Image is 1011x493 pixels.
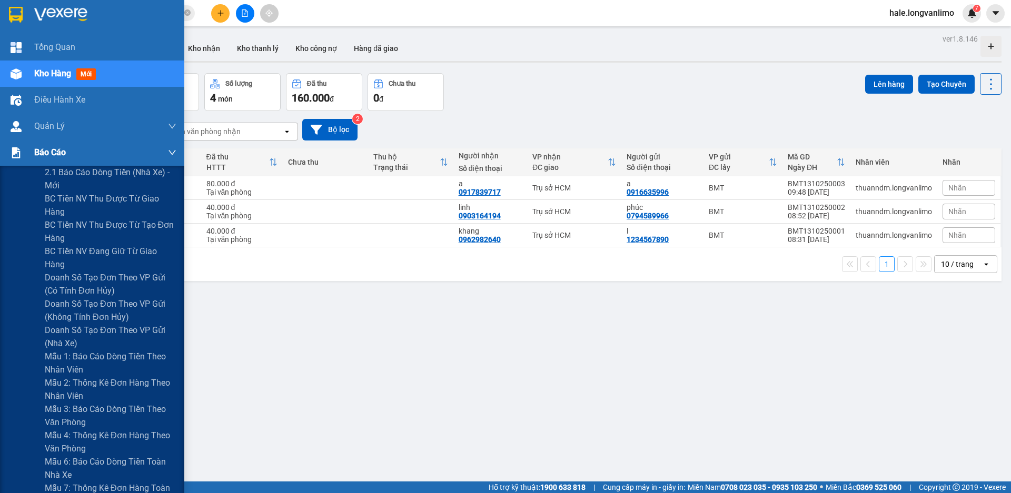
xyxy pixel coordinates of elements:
[782,148,850,176] th: Toggle SortBy
[225,80,252,87] div: Số lượng
[986,4,1005,23] button: caret-down
[788,179,845,188] div: BMT1310250003
[34,41,75,54] span: Tổng Quan
[45,218,176,245] span: BC Tiền NV thu được từ tạo đơn hàng
[206,179,278,188] div: 80.000 đ
[980,36,1002,57] div: Tạo kho hàng mới
[918,75,975,94] button: Tạo Chuyến
[721,483,817,491] strong: 0708 023 035 - 0935 103 250
[168,126,241,137] div: Chọn văn phòng nhận
[540,483,586,491] strong: 1900 633 818
[218,95,233,103] span: món
[627,212,669,220] div: 0794589966
[45,350,176,376] span: Mẫu 1: Báo cáo dòng tiền theo nhân viên
[532,207,616,216] div: Trụ sở HCM
[459,179,522,188] div: a
[459,188,501,196] div: 0917839717
[373,163,440,172] div: Trạng thái
[45,245,176,271] span: BC Tiền NV đang giữ từ giao hàng
[345,36,407,61] button: Hàng đã giao
[45,403,176,429] span: Mẫu 3: Báo cáo dòng tiền theo văn phòng
[206,188,278,196] div: Tại văn phòng
[206,227,278,235] div: 40.000 đ
[287,36,345,61] button: Kho công nợ
[532,184,616,192] div: Trụ sở HCM
[201,148,283,176] th: Toggle SortBy
[9,7,23,23] img: logo-vxr
[292,92,330,104] span: 160.000
[373,92,379,104] span: 0
[688,481,817,493] span: Miền Nam
[283,127,291,136] svg: open
[627,227,698,235] div: l
[368,73,444,111] button: Chưa thu0đ
[11,42,22,53] img: dashboard-icon
[627,163,698,172] div: Số điện thoại
[373,153,440,161] div: Thu hộ
[459,212,501,220] div: 0903164194
[532,163,608,172] div: ĐC giao
[288,158,363,166] div: Chưa thu
[856,207,932,216] div: thuanndm.longvanlimo
[184,9,191,16] span: close-circle
[241,9,249,17] span: file-add
[991,8,1000,18] span: caret-down
[34,68,71,78] span: Kho hàng
[709,231,777,239] div: BMT
[168,148,176,157] span: down
[788,188,845,196] div: 09:48 [DATE]
[211,4,230,23] button: plus
[459,152,522,160] div: Người nhận
[11,68,22,79] img: warehouse-icon
[489,481,586,493] span: Hỗ trợ kỹ thuật:
[709,207,777,216] div: BMT
[236,4,254,23] button: file-add
[627,153,698,161] div: Người gửi
[11,121,22,132] img: warehouse-icon
[34,93,85,106] span: Điều hành xe
[881,6,963,19] span: hale.longvanlimo
[302,119,358,140] button: Bộ lọc
[180,36,229,61] button: Kho nhận
[76,68,96,80] span: mới
[34,146,66,159] span: Báo cáo
[788,235,845,244] div: 08:31 [DATE]
[709,184,777,192] div: BMT
[826,481,901,493] span: Miền Bắc
[206,163,270,172] div: HTTT
[627,203,698,212] div: phúc
[459,164,522,173] div: Số điện thoại
[973,5,980,12] sup: 7
[703,148,782,176] th: Toggle SortBy
[330,95,334,103] span: đ
[909,481,911,493] span: |
[11,147,22,158] img: solution-icon
[45,192,176,218] span: BC Tiền NV thu được từ giao hàng
[389,80,415,87] div: Chưa thu
[206,153,270,161] div: Đã thu
[709,153,769,161] div: VP gửi
[45,297,176,324] span: Doanh số tạo đơn theo VP gửi (không tính đơn hủy)
[229,36,287,61] button: Kho thanh lý
[865,75,913,94] button: Lên hàng
[34,119,65,133] span: Quản Lý
[975,5,978,12] span: 7
[459,235,501,244] div: 0962982640
[45,166,176,192] span: 2.1 Báo cáo dòng tiền (nhà xe) - mới
[967,8,977,18] img: icon-new-feature
[459,227,522,235] div: khang
[206,235,278,244] div: Tại văn phòng
[788,163,837,172] div: Ngày ĐH
[206,203,278,212] div: 40.000 đ
[820,485,823,489] span: ⚪️
[856,231,932,239] div: thuanndm.longvanlimo
[307,80,326,87] div: Đã thu
[982,260,990,268] svg: open
[532,231,616,239] div: Trụ sở HCM
[527,148,621,176] th: Toggle SortBy
[45,324,176,350] span: Doanh số tạo đơn theo VP gửi (nhà xe)
[603,481,685,493] span: Cung cấp máy in - giấy in:
[45,271,176,297] span: Doanh số tạo đơn theo VP gửi (có tính đơn hủy)
[788,212,845,220] div: 08:52 [DATE]
[352,114,363,124] sup: 2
